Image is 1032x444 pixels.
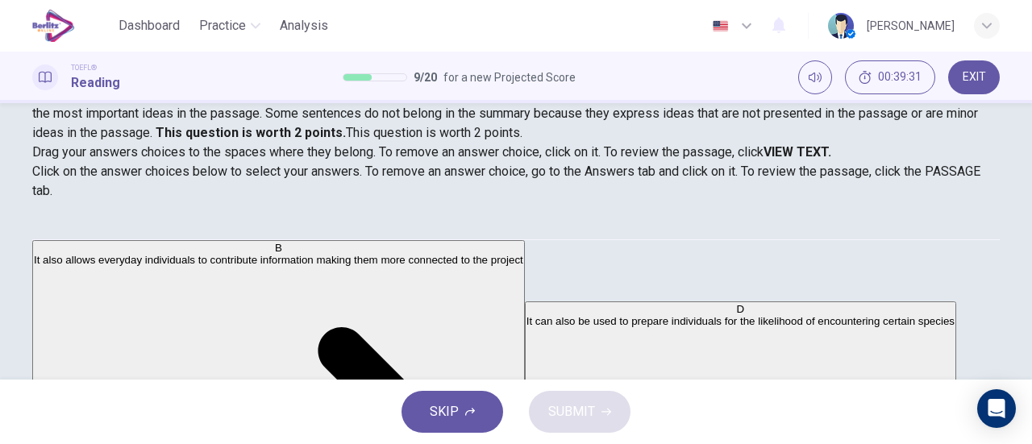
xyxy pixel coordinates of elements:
span: SKIP [430,400,459,423]
span: EXIT [963,71,986,84]
h1: Reading [71,73,120,93]
button: Practice [193,11,267,40]
div: [PERSON_NAME] [867,16,955,35]
button: 00:39:31 [845,60,935,94]
div: Choose test type tabs [32,201,1000,239]
strong: This question is worth 2 points. [152,125,346,140]
span: Practice [199,16,246,35]
button: Dashboard [112,11,186,40]
a: EduSynch logo [32,10,112,42]
div: Hide [845,60,935,94]
img: en [710,20,730,32]
span: It can also be used to prepare individuals for the likelihood of encountering certain species [526,314,955,326]
img: Profile picture [828,13,854,39]
button: EXIT [948,60,1000,94]
div: Mute [798,60,832,94]
button: SKIP [402,391,503,433]
p: Drag your answers choices to the spaces where they belong. To remove an answer choice, click on i... [32,143,1000,162]
span: Directions: An introductory sentence for a brief summary of the passage is provided below. Comple... [32,86,980,140]
span: 9 / 20 [414,68,437,87]
img: EduSynch logo [32,10,75,42]
span: for a new Projected Score [443,68,576,87]
span: 00:39:31 [878,71,922,84]
button: Analysis [273,11,335,40]
p: Click on the answer choices below to select your answers. To remove an answer choice, go to the A... [32,162,1000,201]
div: B [34,242,523,254]
span: TOEFL® [71,62,97,73]
div: Open Intercom Messenger [977,389,1016,428]
span: Analysis [280,16,328,35]
span: Dashboard [119,16,180,35]
span: It also allows everyday individuals to contribute information making them more connected to the p... [34,254,523,266]
span: This question is worth 2 points. [346,125,522,140]
div: D [526,302,955,314]
strong: VIEW TEXT. [764,144,831,160]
